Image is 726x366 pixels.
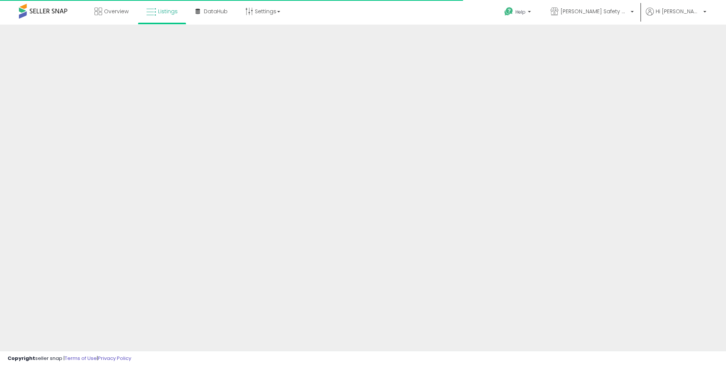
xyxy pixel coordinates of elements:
span: Hi [PERSON_NAME] [656,8,701,15]
a: Hi [PERSON_NAME] [646,8,706,25]
span: Help [515,9,526,15]
a: Help [498,1,538,25]
span: Overview [104,8,129,15]
span: DataHub [204,8,228,15]
span: [PERSON_NAME] Safety & Supply [560,8,628,15]
span: Listings [158,8,178,15]
i: Get Help [504,7,513,16]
